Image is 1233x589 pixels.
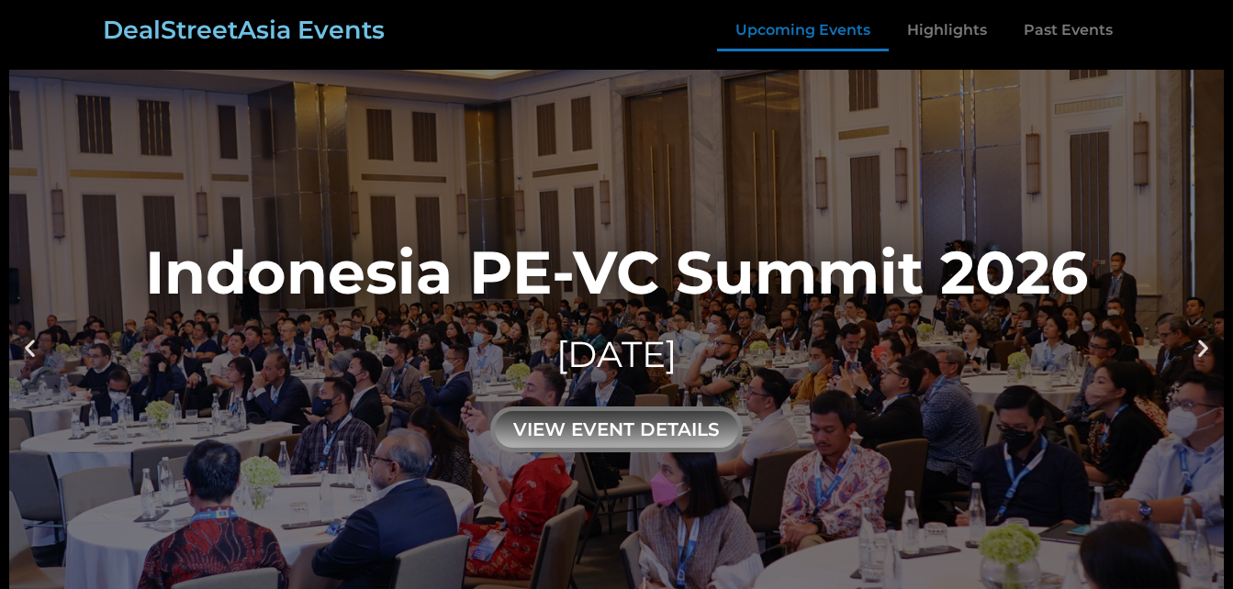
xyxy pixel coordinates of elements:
a: Past Events [1005,9,1131,51]
a: Highlights [889,9,1005,51]
div: [DATE] [145,329,1088,380]
div: Next slide [1192,336,1215,359]
div: view event details [490,406,743,452]
div: Indonesia PE-VC Summit 2026 [145,242,1088,302]
div: Previous slide [18,336,41,359]
a: Upcoming Events [717,9,889,51]
a: DealStreetAsia Events [103,15,385,45]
